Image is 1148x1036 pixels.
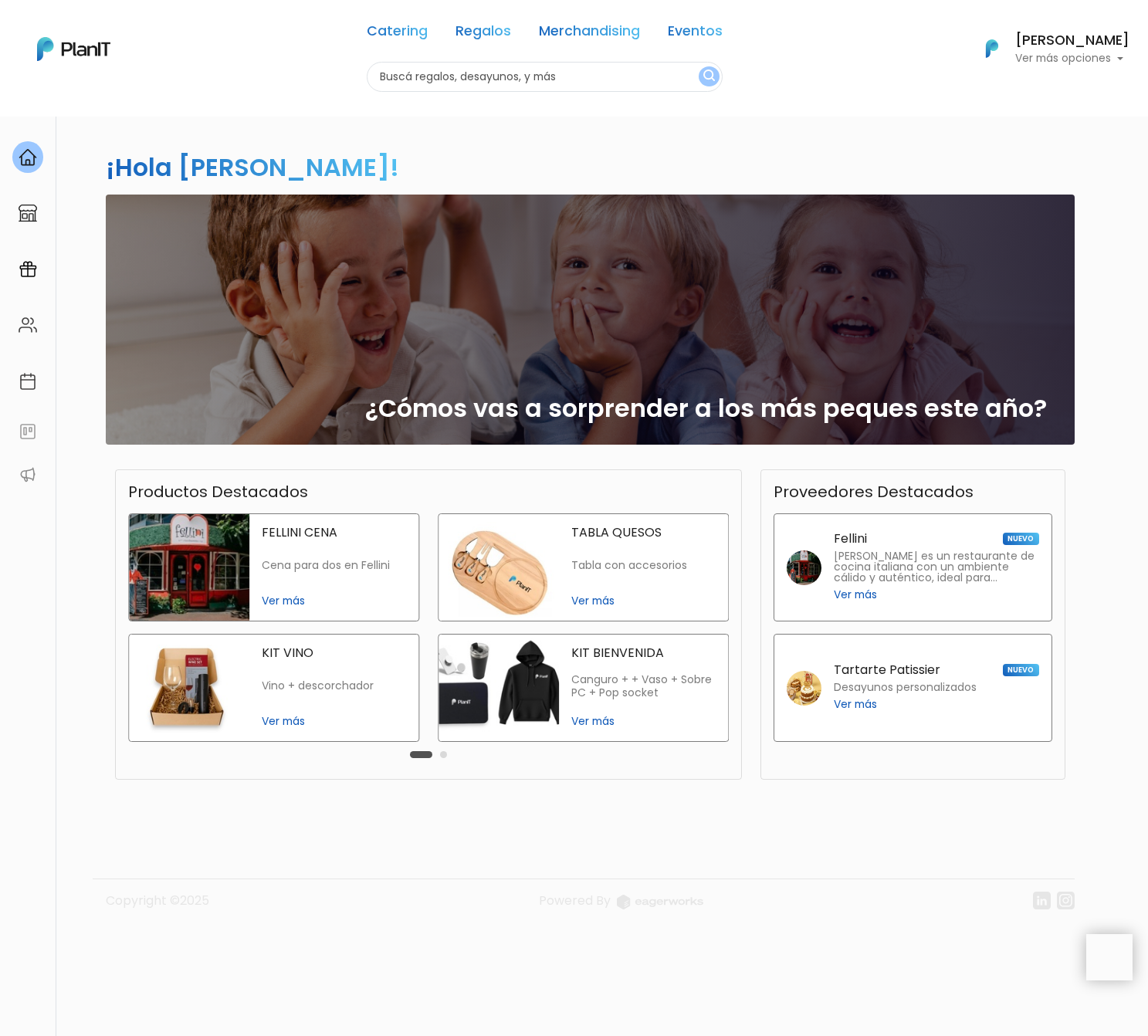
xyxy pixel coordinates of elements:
[834,696,877,713] span: Ver más
[855,934,1086,996] iframe: trengo-widget-status
[774,513,1051,621] a: Fellini NUEVO [PERSON_NAME] es un restaurante de cocina italiana con un ambiente cálido y auténti...
[834,587,877,603] span: Ver más
[19,260,37,279] img: campaigns-02234683943229c281be62815700db0a1741e53638e28bf9629b52c665b00959.svg
[262,647,406,659] p: KIT VINO
[539,25,640,43] a: Merchandising
[19,466,37,484] img: partners-52edf745621dab592f3b2c58e3bca9d71375a7ef29c3b500c9f145b62cc070d4.svg
[966,29,1129,69] button: PlanIt Logo [PERSON_NAME] Ver más opciones
[262,526,406,539] p: FELLINI CENA
[37,37,110,61] img: PlanIt Logo
[455,25,511,43] a: Regalos
[774,634,1051,742] a: Tartarte Patissier NUEVO Desayunos personalizados Ver más
[1033,892,1051,909] img: linkedin-cc7d2dbb1a16aff8e18f147ffe980d30ddd5d9e01409788280e63c91fc390ff4.svg
[128,513,419,621] a: fellini cena FELLINI CENA Cena para dos en Fellini Ver más
[975,32,1009,66] img: PlanIt Logo
[774,482,974,501] h3: Proveedores Destacados
[438,513,729,621] a: tabla quesos TABLA QUESOS Tabla con accesorios Ver más
[262,593,406,609] span: Ver más
[539,892,611,909] span: translation missing: es.layouts.footer.powered_by
[367,25,428,43] a: Catering
[106,892,209,922] p: Copyright ©2025
[834,664,940,676] p: Tartarte Patissier
[439,514,559,621] img: tabla quesos
[834,533,867,545] p: Fellini
[571,713,716,730] span: Ver más
[617,895,703,909] img: logo_eagerworks-044938b0bf012b96b195e05891a56339191180c2d98ce7df62ca656130a436fa.svg
[668,25,723,43] a: Eventos
[571,647,716,659] p: KIT BIENVENIDA
[128,482,308,501] h3: Productos Destacados
[367,62,723,92] input: Buscá regalos, desayunos, y más
[440,751,447,758] button: Carousel Page 2
[19,316,37,334] img: people-662611757002400ad9ed0e3c099ab2801c6687ba6c219adb57efc949bc21e19d.svg
[703,69,715,84] img: search_button-432b6d5273f82d61273b3651a40e1bd1b912527efae98b1b7a1b2c0702e16a8d.svg
[1003,533,1038,545] span: NUEVO
[439,635,559,741] img: kit bienvenida
[571,673,716,700] p: Canguro + + Vaso + Sobre PC + Pop socket
[129,635,249,741] img: kit vino
[571,593,716,609] span: Ver más
[571,526,716,539] p: TABLA QUESOS
[19,372,37,391] img: calendar-87d922413cdce8b2cf7b7f5f62616a5cf9e4887200fb71536465627b3292af00.svg
[128,634,419,742] a: kit vino KIT VINO Vino + descorchador Ver más
[19,148,37,167] img: home-e721727adea9d79c4d83392d1f703f7f8bce08238fde08b1acbfd93340b81755.svg
[1015,53,1129,64] p: Ver más opciones
[262,713,406,730] span: Ver más
[1003,664,1038,676] span: NUEVO
[262,559,406,572] p: Cena para dos en Fellini
[1086,934,1133,980] iframe: trengo-widget-launcher
[787,550,821,585] img: fellini
[571,559,716,572] p: Tabla con accesorios
[834,682,977,693] p: Desayunos personalizados
[834,551,1038,584] p: [PERSON_NAME] es un restaurante de cocina italiana con un ambiente cálido y auténtico, ideal para...
[787,671,821,706] img: tartarte patissier
[438,634,729,742] a: kit bienvenida KIT BIENVENIDA Canguro + + Vaso + Sobre PC + Pop socket Ver más
[129,514,249,621] img: fellini cena
[406,745,451,763] div: Carousel Pagination
[539,892,703,922] a: Powered By
[365,394,1047,423] h2: ¿Cómos vas a sorprender a los más peques este año?
[410,751,432,758] button: Carousel Page 1 (Current Slide)
[106,150,399,185] h2: ¡Hola [PERSON_NAME]!
[19,204,37,222] img: marketplace-4ceaa7011d94191e9ded77b95e3339b90024bf715f7c57f8cf31f2d8c509eaba.svg
[1015,34,1129,48] h6: [PERSON_NAME]
[19,422,37,441] img: feedback-78b5a0c8f98aac82b08bfc38622c3050aee476f2c9584af64705fc4e61158814.svg
[262,679,406,692] p: Vino + descorchador
[1057,892,1075,909] img: instagram-7ba2a2629254302ec2a9470e65da5de918c9f3c9a63008f8abed3140a32961bf.svg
